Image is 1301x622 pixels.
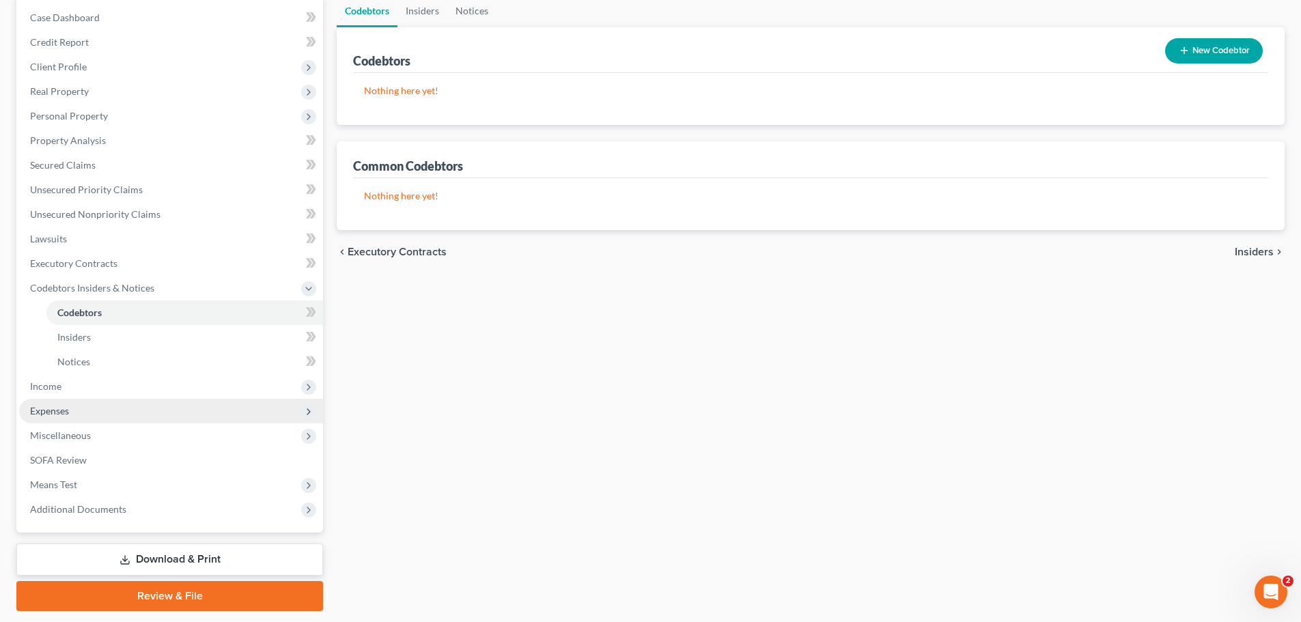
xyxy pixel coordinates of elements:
[19,227,323,251] a: Lawsuits
[30,454,87,466] span: SOFA Review
[30,135,106,146] span: Property Analysis
[1165,38,1263,63] button: New Codebtor
[364,189,1257,203] p: Nothing here yet!
[46,300,323,325] a: Codebtors
[46,350,323,374] a: Notices
[30,405,69,416] span: Expenses
[46,325,323,350] a: Insiders
[19,128,323,153] a: Property Analysis
[30,36,89,48] span: Credit Report
[364,84,1257,98] p: Nothing here yet!
[19,5,323,30] a: Case Dashboard
[30,12,100,23] span: Case Dashboard
[19,153,323,178] a: Secured Claims
[1235,246,1285,257] button: Insiders chevron_right
[30,184,143,195] span: Unsecured Priority Claims
[30,61,87,72] span: Client Profile
[353,53,410,69] div: Codebtors
[337,246,447,257] button: chevron_left Executory Contracts
[57,331,91,343] span: Insiders
[30,429,91,441] span: Miscellaneous
[348,246,447,257] span: Executory Contracts
[30,380,61,392] span: Income
[19,178,323,202] a: Unsecured Priority Claims
[19,202,323,227] a: Unsecured Nonpriority Claims
[16,581,323,611] a: Review & File
[57,307,102,318] span: Codebtors
[16,543,323,576] a: Download & Print
[19,448,323,472] a: SOFA Review
[1235,246,1274,257] span: Insiders
[1255,576,1287,608] iframe: Intercom live chat
[30,208,160,220] span: Unsecured Nonpriority Claims
[30,282,154,294] span: Codebtors Insiders & Notices
[353,158,463,174] div: Common Codebtors
[1274,246,1285,257] i: chevron_right
[30,479,77,490] span: Means Test
[30,85,89,97] span: Real Property
[19,30,323,55] a: Credit Report
[30,159,96,171] span: Secured Claims
[30,110,108,122] span: Personal Property
[57,356,90,367] span: Notices
[30,503,126,515] span: Additional Documents
[1283,576,1293,586] span: 2
[30,233,67,244] span: Lawsuits
[337,246,348,257] i: chevron_left
[19,251,323,276] a: Executory Contracts
[30,257,117,269] span: Executory Contracts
